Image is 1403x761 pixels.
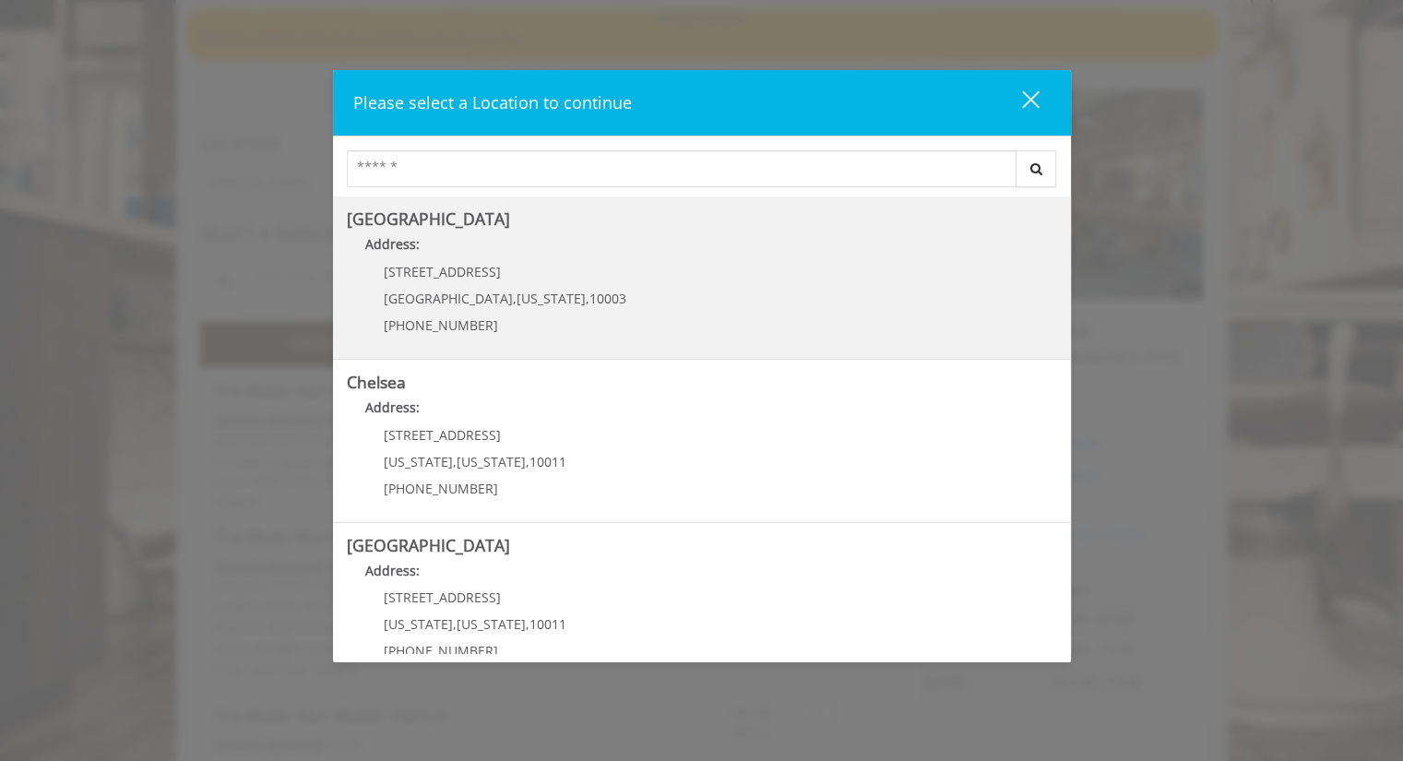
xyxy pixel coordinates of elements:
span: [US_STATE] [384,453,453,470]
div: Center Select [347,150,1057,196]
span: , [453,615,457,633]
span: [US_STATE] [384,615,453,633]
span: , [586,290,589,307]
b: Address: [365,562,420,579]
span: [STREET_ADDRESS] [384,263,501,280]
span: [PHONE_NUMBER] [384,480,498,497]
span: [US_STATE] [457,615,526,633]
b: [GEOGRAPHIC_DATA] [347,208,510,230]
b: [GEOGRAPHIC_DATA] [347,534,510,556]
span: [US_STATE] [457,453,526,470]
span: Please select a Location to continue [353,91,632,113]
span: , [526,615,529,633]
span: , [513,290,517,307]
b: Address: [365,235,420,253]
span: 10003 [589,290,626,307]
span: [STREET_ADDRESS] [384,426,501,444]
span: , [526,453,529,470]
span: 10011 [529,453,566,470]
b: Chelsea [347,371,406,393]
span: 10011 [529,615,566,633]
input: Search Center [347,150,1017,187]
span: [GEOGRAPHIC_DATA] [384,290,513,307]
span: [US_STATE] [517,290,586,307]
i: Search button [1026,162,1047,175]
b: Address: [365,398,420,416]
span: [PHONE_NUMBER] [384,642,498,660]
button: close dialog [988,84,1051,122]
span: [STREET_ADDRESS] [384,589,501,606]
span: , [453,453,457,470]
div: close dialog [1001,89,1038,117]
span: [PHONE_NUMBER] [384,316,498,334]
